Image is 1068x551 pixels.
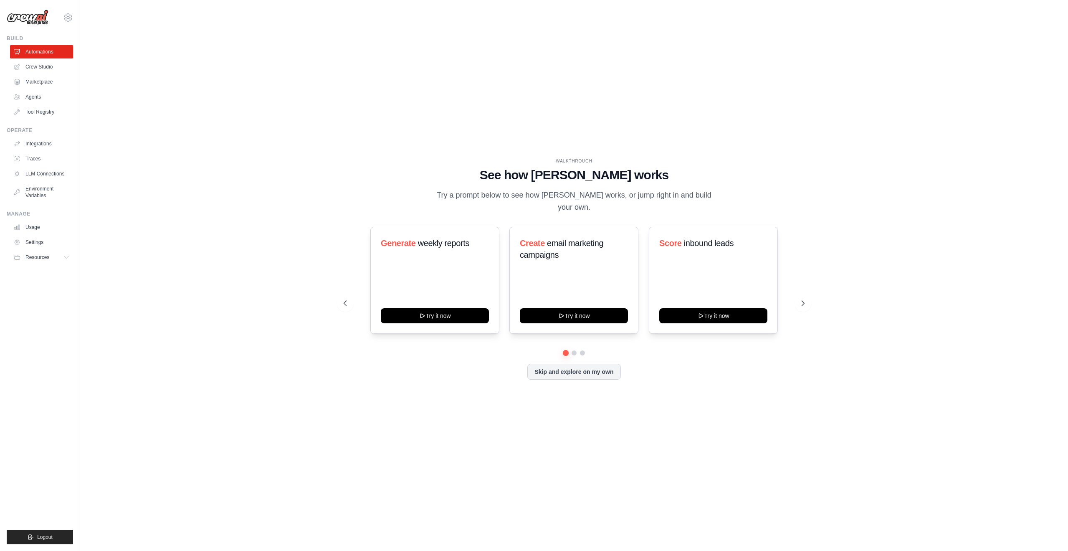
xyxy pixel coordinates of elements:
[10,75,73,89] a: Marketplace
[1026,511,1068,551] iframe: Chat Widget
[10,182,73,202] a: Environment Variables
[10,221,73,234] a: Usage
[7,127,73,134] div: Operate
[7,35,73,42] div: Build
[25,254,49,261] span: Resources
[10,251,73,264] button: Resources
[527,364,620,380] button: Skip and explore on my own
[434,189,714,214] p: Try a prompt below to see how [PERSON_NAME] works, or jump right in and build your own.
[7,10,48,25] img: Logo
[10,137,73,150] a: Integrations
[10,167,73,180] a: LLM Connections
[10,45,73,58] a: Automations
[381,308,489,323] button: Try it now
[520,239,603,259] span: email marketing campaigns
[520,239,545,248] span: Create
[10,236,73,249] a: Settings
[659,239,682,248] span: Score
[7,530,73,544] button: Logout
[520,308,628,323] button: Try it now
[344,168,805,183] h1: See how [PERSON_NAME] works
[37,534,53,541] span: Logout
[10,105,73,119] a: Tool Registry
[10,152,73,165] a: Traces
[344,158,805,164] div: WALKTHROUGH
[659,308,767,323] button: Try it now
[683,239,733,248] span: inbound leads
[418,239,469,248] span: weekly reports
[7,211,73,217] div: Manage
[10,60,73,74] a: Crew Studio
[10,90,73,104] a: Agents
[381,239,416,248] span: Generate
[1026,511,1068,551] div: 聊天小组件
